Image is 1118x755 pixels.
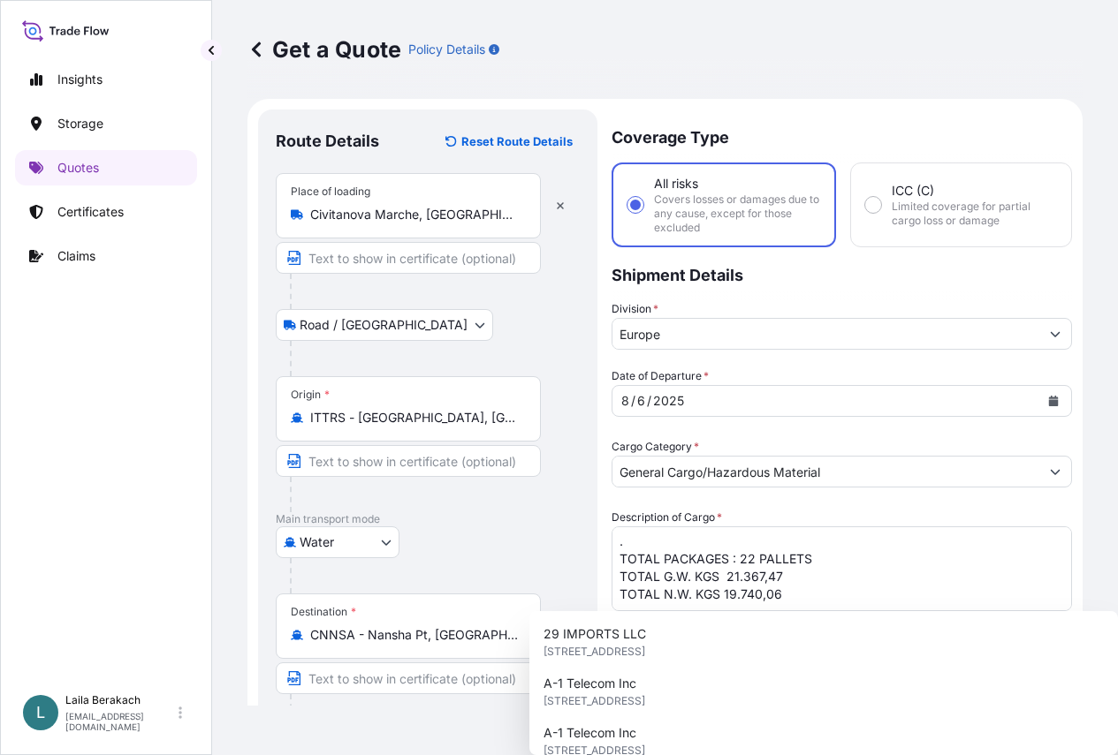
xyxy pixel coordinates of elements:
[612,318,1039,350] input: Type to search division
[310,206,519,223] input: Place of loading
[635,390,647,411] div: day,
[65,693,175,707] p: Laila Berakach
[57,159,99,177] p: Quotes
[247,35,401,64] p: Get a Quote
[291,185,370,199] div: Place of loading
[544,724,636,742] span: A-1 Telecom Inc
[612,438,699,456] label: Cargo Category
[631,390,635,411] div: /
[544,643,645,661] span: [STREET_ADDRESS]
[651,390,686,411] div: year,
[647,390,651,411] div: /
[1039,387,1068,415] button: Calendar
[276,512,580,526] p: Main transport mode
[544,692,645,710] span: [STREET_ADDRESS]
[620,390,631,411] div: month,
[276,445,541,477] input: Text to appear on certificate
[291,388,330,402] div: Origin
[65,711,175,732] p: [EMAIL_ADDRESS][DOMAIN_NAME]
[57,115,103,132] p: Storage
[892,182,934,200] span: ICC (C)
[300,316,468,334] span: Road / [GEOGRAPHIC_DATA]
[57,71,103,88] p: Insights
[276,309,493,341] button: Select transport
[612,247,1072,300] p: Shipment Details
[654,175,698,193] span: All risks
[276,526,399,558] button: Select transport
[612,456,1039,487] input: Select a commodity type
[300,533,334,551] span: Water
[612,109,1072,162] p: Coverage Type
[57,203,124,221] p: Certificates
[654,193,820,235] span: Covers losses or damages due to any cause, except for those excluded
[57,247,95,265] p: Claims
[276,242,541,274] input: Text to appear on certificate
[310,626,519,644] input: Destination
[612,509,722,526] label: Description of Cargo
[461,132,573,150] p: Reset Route Details
[544,675,636,692] span: A-1 Telecom Inc
[276,662,541,694] input: Text to appear on certificate
[36,704,45,721] span: L
[310,409,519,427] input: Origin
[544,625,646,643] span: 29 IMPORTS LLC
[1039,318,1071,350] button: Show suggestions
[892,200,1058,228] span: Limited coverage for partial cargo loss or damage
[291,605,356,619] div: Destination
[612,367,709,385] span: Date of Departure
[408,41,485,58] p: Policy Details
[1039,456,1071,487] button: Show suggestions
[276,131,379,152] p: Route Details
[612,300,658,318] label: Division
